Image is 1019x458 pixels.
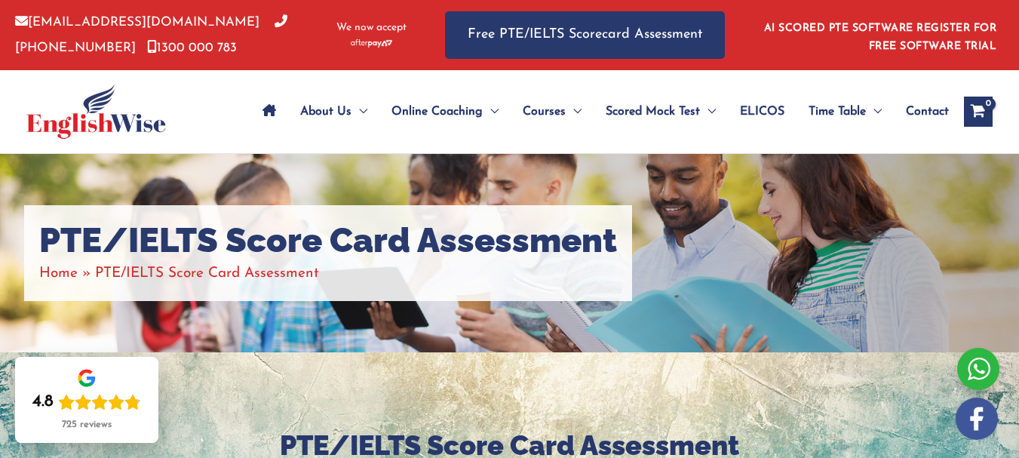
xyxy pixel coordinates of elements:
a: CoursesMenu Toggle [511,85,594,138]
a: Scored Mock TestMenu Toggle [594,85,728,138]
span: Online Coaching [391,85,483,138]
span: PTE/IELTS Score Card Assessment [95,266,319,281]
a: 1300 000 783 [147,41,237,54]
div: 4.8 [32,392,54,413]
span: Scored Mock Test [606,85,700,138]
a: Home [39,266,78,281]
a: AI SCORED PTE SOFTWARE REGISTER FOR FREE SOFTWARE TRIAL [764,23,997,52]
aside: Header Widget 1 [755,11,1004,60]
a: Free PTE/IELTS Scorecard Assessment [445,11,725,59]
span: Menu Toggle [483,85,499,138]
a: ELICOS [728,85,796,138]
a: Online CoachingMenu Toggle [379,85,511,138]
div: 725 reviews [62,419,112,431]
nav: Site Navigation: Main Menu [250,85,949,138]
a: [EMAIL_ADDRESS][DOMAIN_NAME] [15,16,259,29]
span: Menu Toggle [866,85,882,138]
span: Time Table [809,85,866,138]
a: Time TableMenu Toggle [796,85,894,138]
span: ELICOS [740,85,784,138]
span: Menu Toggle [566,85,582,138]
img: white-facebook.png [956,398,998,440]
a: Contact [894,85,949,138]
img: cropped-ew-logo [26,85,166,139]
span: Menu Toggle [700,85,716,138]
a: [PHONE_NUMBER] [15,16,287,54]
span: Menu Toggle [351,85,367,138]
a: View Shopping Cart, empty [964,97,993,127]
span: We now accept [336,20,407,35]
img: Afterpay-Logo [351,39,392,48]
span: Contact [906,85,949,138]
a: About UsMenu Toggle [288,85,379,138]
nav: Breadcrumbs [39,261,617,286]
div: Rating: 4.8 out of 5 [32,392,141,413]
span: Courses [523,85,566,138]
h1: PTE/IELTS Score Card Assessment [39,220,617,261]
span: About Us [300,85,351,138]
